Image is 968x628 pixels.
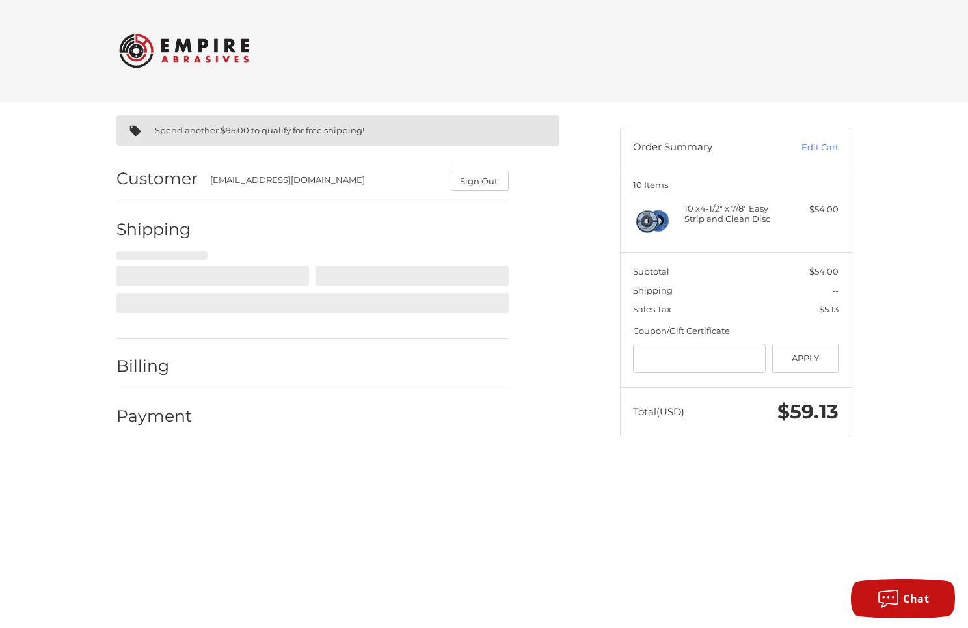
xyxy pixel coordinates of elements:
input: Gift Certificate or Coupon Code [633,344,766,373]
span: Subtotal [633,266,669,277]
h4: 10 x 4-1/2" x 7/8" Easy Strip and Clean Disc [684,203,784,225]
h2: Customer [116,169,198,189]
div: Coupon/Gift Certificate [633,325,839,338]
span: Chat [903,592,929,606]
button: Chat [851,579,955,618]
h3: 10 Items [633,180,839,190]
h2: Payment [116,406,193,426]
h3: Order Summary [633,141,773,154]
span: -- [832,285,839,295]
button: Apply [772,344,839,373]
span: Sales Tax [633,304,671,314]
h2: Shipping [116,219,193,239]
h2: Billing [116,356,193,376]
span: $54.00 [809,266,839,277]
div: $54.00 [787,203,839,216]
span: Total (USD) [633,405,684,418]
img: Empire Abrasives [119,25,249,76]
span: $5.13 [819,304,839,314]
a: Edit Cart [773,141,839,154]
button: Sign Out [450,171,509,191]
span: $59.13 [777,400,839,424]
span: Spend another $95.00 to qualify for free shipping! [155,125,364,135]
div: [EMAIL_ADDRESS][DOMAIN_NAME] [210,174,437,191]
span: Shipping [633,285,673,295]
